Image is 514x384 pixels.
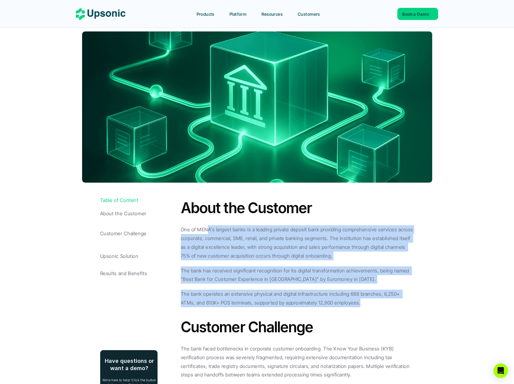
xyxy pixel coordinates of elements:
[100,246,178,268] a: Upsonic Solution
[229,11,246,17] p: Platform
[100,225,178,243] a: Customer Challenge
[181,225,414,260] p: One of MENA's largest banks is a leading private deposit bank providing comprehensive services ac...
[493,363,508,378] div: Open Intercom Messenger
[181,344,414,379] p: The bank faced bottlenecks in corporate customer onboarding. The Know Your Business (KYB) verific...
[262,11,283,17] p: Resources
[181,290,414,307] p: The bank operates an extensive physical and digital infrastructure including 688 branches, 6,250+...
[100,198,178,203] a: Table of Content
[100,206,178,223] a: About the Customer
[100,271,178,276] p: Results and Benefits
[196,11,214,17] p: Products
[100,211,178,216] p: About the Customer
[105,357,154,364] p: Have questions or
[181,198,414,218] h2: About the Customer
[102,378,156,382] p: We’re here to help! Click the button
[100,253,178,259] p: Upsonic Solution
[105,365,154,372] p: want a demo?
[402,11,429,17] p: Book a Demo
[100,231,178,236] p: Customer Challenge
[181,317,414,337] h2: Customer Challenge
[100,270,178,277] a: Results and Benefits
[181,266,414,284] p: The bank has received significant recognition for its digital transformation achievements, being ...
[193,8,224,19] a: Products
[298,11,320,17] p: Customers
